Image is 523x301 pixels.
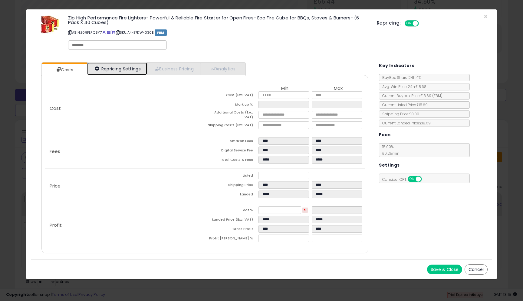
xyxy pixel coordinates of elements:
[379,144,400,156] span: 15.00 %
[379,111,419,117] span: Shipping Price: £0.00
[420,93,442,98] span: £18.69
[45,149,205,154] p: Fees
[205,91,258,101] td: Cost (Exc. VAT)
[205,172,258,181] td: Listed
[432,93,442,98] span: ( FBM )
[379,177,430,182] span: Consider CPT:
[405,21,413,26] span: ON
[45,106,205,111] p: Cost
[312,86,365,91] th: Max
[205,216,258,225] td: Landed Price (Exc. VAT)
[87,63,147,75] a: Repricing Settings
[205,235,258,244] td: Profit [PERSON_NAME] %
[205,191,258,200] td: Landed
[111,30,115,35] a: Your listing only
[205,156,258,165] td: Total Costs & Fees
[155,29,167,36] span: FBM
[427,265,462,274] button: Save & Close
[68,15,368,25] h3: Zip High Performance Fire Lighters- Powerful & Reliable Fire Starter for Open Fires- Eco Fire Cub...
[377,21,401,25] h5: Repricing:
[379,120,431,126] span: Current Landed Price: £18.69
[68,28,368,37] p: ASIN: B09FLRQ8Y7 | SKU: A4-B7KW-030E
[379,62,414,69] h5: Key Indicators
[45,223,205,228] p: Profit
[107,30,110,35] a: All offer listings
[103,30,106,35] a: BuyBox page
[465,264,488,275] button: Cancel
[418,21,427,26] span: OFF
[484,12,488,21] span: ×
[205,110,258,121] td: Additional Costs (Exc. VAT)
[379,84,426,89] span: Avg. Win Price 24h: £18.68
[379,151,400,156] span: £0.25 min
[205,121,258,131] td: Shipping Costs (Exc. VAT)
[205,225,258,235] td: Gross Profit
[200,63,245,75] a: Analytics
[379,75,421,80] span: BuyBox Share 24h: 4%
[205,147,258,156] td: Digital Service Fee
[421,177,431,182] span: OFF
[205,137,258,147] td: Amazon Fees
[258,86,312,91] th: Min
[45,184,205,188] p: Price
[379,102,428,107] span: Current Listed Price: £18.69
[379,131,390,139] h5: Fees
[41,15,59,34] img: 51Em69DDEsL._SL60_.jpg
[379,93,442,98] span: Current Buybox Price:
[205,101,258,110] td: Mark up %
[205,206,258,216] td: Vat %
[42,64,87,76] a: Costs
[379,161,400,169] h5: Settings
[205,181,258,191] td: Shipping Price
[147,63,200,75] a: Business Pricing
[408,177,416,182] span: ON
